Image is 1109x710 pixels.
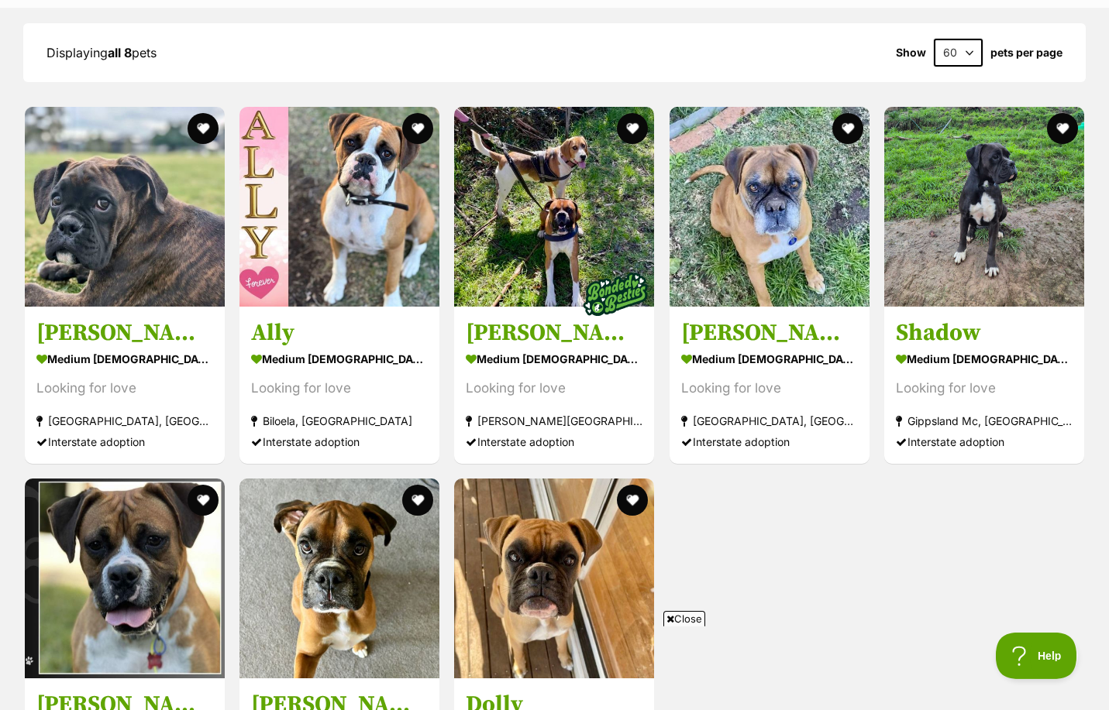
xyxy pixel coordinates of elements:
[188,113,219,144] button: favourite
[188,485,219,516] button: favourite
[25,478,225,678] img: Charlie
[239,478,439,678] img: Leo
[36,378,213,399] div: Looking for love
[618,485,649,516] button: favourite
[681,348,858,370] div: medium [DEMOGRAPHIC_DATA] Dog
[108,45,132,60] strong: all 8
[896,46,926,59] span: Show
[1047,113,1078,144] button: favourite
[681,378,858,399] div: Looking for love
[251,348,428,370] div: medium [DEMOGRAPHIC_DATA] Dog
[239,307,439,464] a: Ally medium [DEMOGRAPHIC_DATA] Dog Looking for love Biloela, [GEOGRAPHIC_DATA] Interstate adoptio...
[36,410,213,431] div: [GEOGRAPHIC_DATA], [GEOGRAPHIC_DATA]
[884,107,1084,307] img: Shadow
[402,113,433,144] button: favourite
[251,431,428,452] div: Interstate adoption
[251,318,428,348] h3: Ally
[681,318,858,348] h3: [PERSON_NAME]
[832,113,863,144] button: favourite
[466,318,642,348] h3: [PERSON_NAME] & [PERSON_NAME]
[466,410,642,431] div: [PERSON_NAME][GEOGRAPHIC_DATA], [GEOGRAPHIC_DATA]
[884,307,1084,464] a: Shadow medium [DEMOGRAPHIC_DATA] Dog Looking for love Gippsland Mc, [GEOGRAPHIC_DATA] Interstate ...
[179,633,931,702] iframe: Advertisement
[681,431,858,452] div: Interstate adoption
[896,431,1073,452] div: Interstate adoption
[670,107,870,307] img: Jessie
[36,318,213,348] h3: [PERSON_NAME]
[25,107,225,307] img: Baxter
[251,410,428,431] div: Biloela, [GEOGRAPHIC_DATA]
[990,46,1063,59] label: pets per page
[663,611,705,626] span: Close
[896,318,1073,348] h3: Shadow
[996,633,1078,679] iframe: Help Scout Beacon - Open
[454,307,654,464] a: [PERSON_NAME] & [PERSON_NAME] medium [DEMOGRAPHIC_DATA] Dog Looking for love [PERSON_NAME][GEOGRA...
[577,256,655,333] img: bonded besties
[681,410,858,431] div: [GEOGRAPHIC_DATA], [GEOGRAPHIC_DATA]
[896,410,1073,431] div: Gippsland Mc, [GEOGRAPHIC_DATA]
[239,107,439,307] img: Ally
[896,378,1073,399] div: Looking for love
[36,431,213,452] div: Interstate adoption
[896,348,1073,370] div: medium [DEMOGRAPHIC_DATA] Dog
[454,478,654,678] img: Dolly
[466,431,642,452] div: Interstate adoption
[251,378,428,399] div: Looking for love
[466,378,642,399] div: Looking for love
[25,307,225,464] a: [PERSON_NAME] medium [DEMOGRAPHIC_DATA] Dog Looking for love [GEOGRAPHIC_DATA], [GEOGRAPHIC_DATA]...
[36,348,213,370] div: medium [DEMOGRAPHIC_DATA] Dog
[46,45,157,60] span: Displaying pets
[402,485,433,516] button: favourite
[670,307,870,464] a: [PERSON_NAME] medium [DEMOGRAPHIC_DATA] Dog Looking for love [GEOGRAPHIC_DATA], [GEOGRAPHIC_DATA]...
[618,113,649,144] button: favourite
[466,348,642,370] div: medium [DEMOGRAPHIC_DATA] Dog
[454,107,654,307] img: Wally & Josie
